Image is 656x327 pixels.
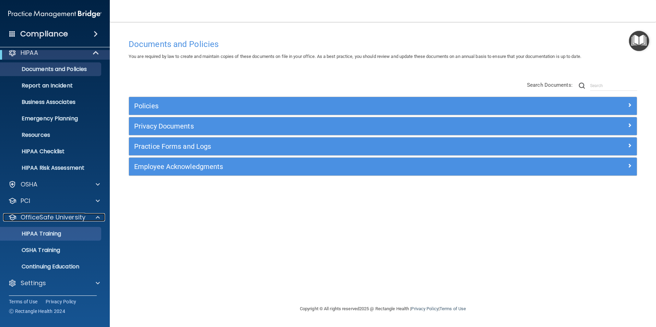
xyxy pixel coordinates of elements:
[21,180,38,189] p: OSHA
[46,298,77,305] a: Privacy Policy
[4,132,98,138] p: Resources
[8,49,99,57] a: HIPAA
[21,279,46,287] p: Settings
[527,82,573,88] span: Search Documents:
[9,298,37,305] a: Terms of Use
[134,141,632,152] a: Practice Forms and Logs
[134,122,505,130] h5: Privacy Documents
[21,49,38,57] p: HIPAA
[4,99,98,106] p: Business Associates
[629,31,649,51] button: Open Resource Center
[21,213,85,221] p: OfficeSafe University
[134,102,505,110] h5: Policies
[411,306,438,311] a: Privacy Policy
[258,298,508,320] div: Copyright © All rights reserved 2025 @ Rectangle Health | |
[4,66,98,73] p: Documents and Policies
[8,213,100,221] a: OfficeSafe University
[134,121,632,132] a: Privacy Documents
[4,263,98,270] p: Continuing Education
[21,197,30,205] p: PCI
[440,306,466,311] a: Terms of Use
[134,163,505,170] h5: Employee Acknowledgments
[4,230,61,237] p: HIPAA Training
[4,148,98,155] p: HIPAA Checklist
[8,279,100,287] a: Settings
[9,308,65,315] span: Ⓒ Rectangle Health 2024
[8,180,100,189] a: OSHA
[129,54,581,59] span: You are required by law to create and maintain copies of these documents on file in your office. ...
[590,81,637,91] input: Search
[129,40,637,49] h4: Documents and Policies
[20,29,68,39] h4: Compliance
[8,7,102,21] img: PMB logo
[134,161,632,172] a: Employee Acknowledgments
[8,197,100,205] a: PCI
[4,247,60,254] p: OSHA Training
[134,143,505,150] h5: Practice Forms and Logs
[537,278,648,306] iframe: Drift Widget Chat Controller
[4,82,98,89] p: Report an Incident
[134,100,632,111] a: Policies
[4,115,98,122] p: Emergency Planning
[579,83,585,89] img: ic-search.3b580494.png
[4,165,98,171] p: HIPAA Risk Assessment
